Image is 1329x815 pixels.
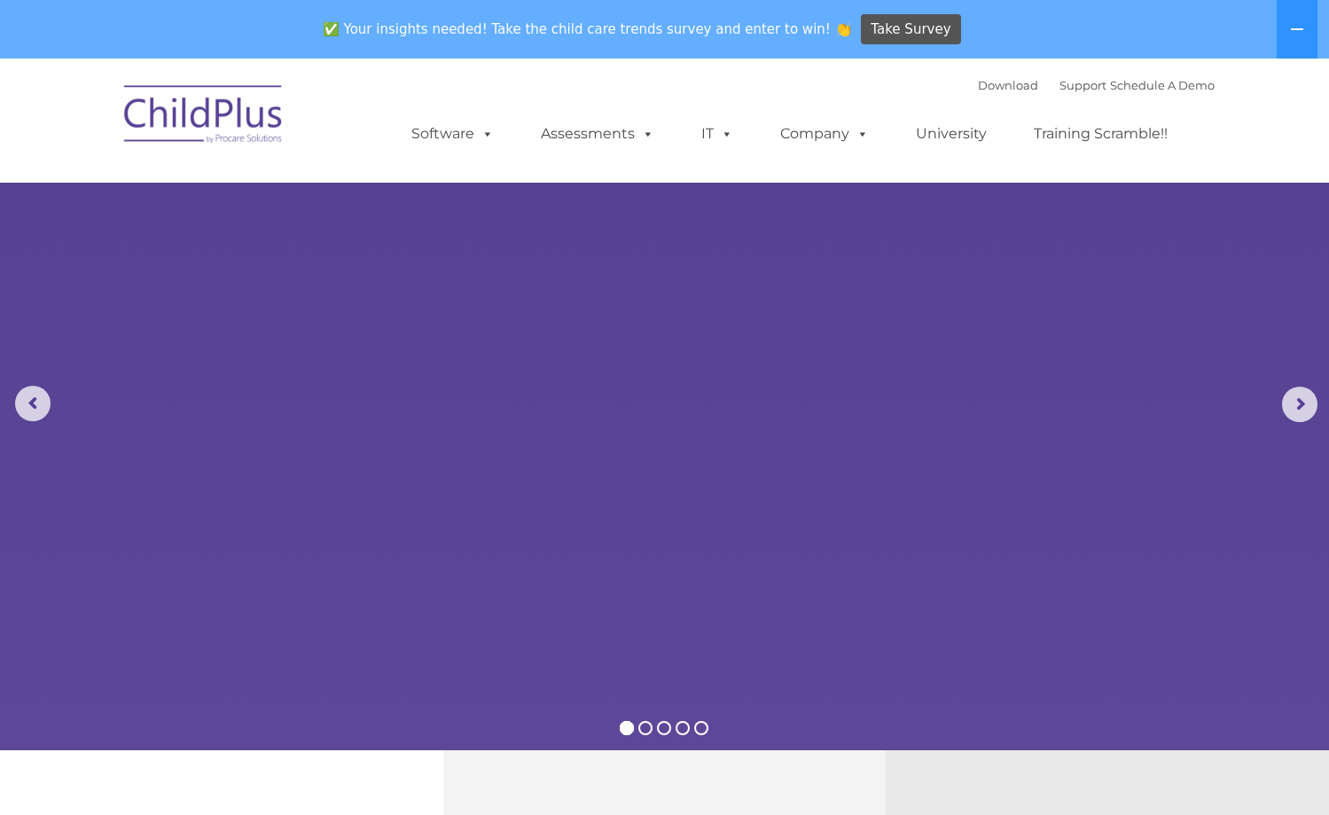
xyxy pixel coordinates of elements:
[978,78,1038,92] a: Download
[1059,78,1106,92] a: Support
[898,116,1005,152] a: University
[684,116,751,152] a: IT
[523,116,672,152] a: Assessments
[762,116,887,152] a: Company
[1016,116,1185,152] a: Training Scramble!!
[1110,78,1215,92] a: Schedule A Demo
[394,116,512,152] a: Software
[316,12,858,46] span: ✅ Your insights needed! Take the child care trends survey and enter to win! 👏
[871,14,950,45] span: Take Survey
[115,73,293,161] img: ChildPlus by Procare Solutions
[861,14,961,45] a: Take Survey
[978,78,1215,92] font: |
